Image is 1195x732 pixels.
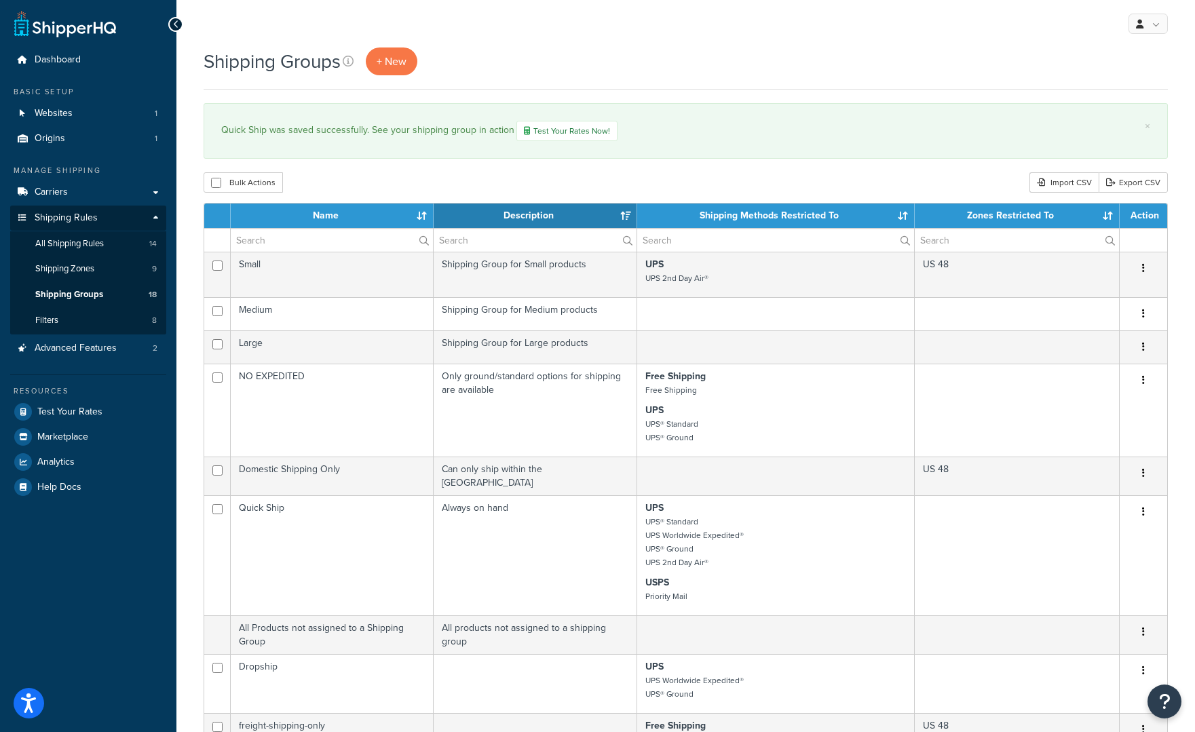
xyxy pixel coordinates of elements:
span: Origins [35,133,65,145]
a: Export CSV [1099,172,1168,193]
a: Shipping Rules [10,206,166,231]
strong: USPS [645,575,669,590]
li: Shipping Groups [10,282,166,307]
strong: UPS [645,257,664,271]
li: Advanced Features [10,336,166,361]
a: Help Docs [10,475,166,499]
li: Origins [10,126,166,151]
input: Search [231,229,433,252]
a: Analytics [10,450,166,474]
td: Small [231,252,434,297]
a: Advanced Features 2 [10,336,166,361]
li: All Shipping Rules [10,231,166,256]
td: US 48 [915,457,1120,495]
button: Bulk Actions [204,172,283,193]
strong: UPS [645,501,664,515]
small: UPS® Standard UPS Worldwide Expedited® UPS® Ground UPS 2nd Day Air® [645,516,744,569]
td: All products not assigned to a shipping group [434,615,637,654]
span: + New [377,54,406,69]
a: Test Your Rates Now! [516,121,618,141]
td: Shipping Group for Small products [434,252,637,297]
h1: Shipping Groups [204,48,341,75]
td: Shipping Group for Large products [434,330,637,364]
span: 1 [155,108,157,119]
span: Dashboard [35,54,81,66]
div: Manage Shipping [10,165,166,176]
span: 9 [152,263,157,275]
span: Help Docs [37,482,81,493]
td: Shipping Group for Medium products [434,297,637,330]
div: Resources [10,385,166,397]
td: US 48 [915,252,1120,297]
a: All Shipping Rules 14 [10,231,166,256]
td: Dropship [231,654,434,713]
a: Websites 1 [10,101,166,126]
div: Import CSV [1029,172,1099,193]
a: Shipping Groups 18 [10,282,166,307]
li: Shipping Rules [10,206,166,334]
th: Zones Restricted To: activate to sort column ascending [915,204,1120,228]
th: Action [1120,204,1167,228]
span: 1 [155,133,157,145]
span: Shipping Rules [35,212,98,224]
span: Advanced Features [35,343,117,354]
a: ShipperHQ Home [14,10,116,37]
button: Open Resource Center [1147,685,1181,718]
td: Medium [231,297,434,330]
td: NO EXPEDITED [231,364,434,457]
th: Name: activate to sort column ascending [231,204,434,228]
td: Only ground/standard options for shipping are available [434,364,637,457]
div: Quick Ship was saved successfully. See your shipping group in action [221,121,1150,141]
td: Quick Ship [231,495,434,615]
strong: UPS [645,659,664,674]
td: All Products not assigned to a Shipping Group [231,615,434,654]
td: Always on hand [434,495,637,615]
span: 18 [149,289,157,301]
span: Marketplace [37,431,88,443]
span: Websites [35,108,73,119]
a: Dashboard [10,47,166,73]
a: Shipping Zones 9 [10,256,166,282]
strong: UPS [645,403,664,417]
input: Search [637,229,914,252]
span: 14 [149,238,157,250]
small: UPS 2nd Day Air® [645,272,708,284]
strong: Free Shipping [645,369,706,383]
th: Shipping Methods Restricted To: activate to sort column ascending [637,204,915,228]
a: Origins 1 [10,126,166,151]
small: UPS Worldwide Expedited® UPS® Ground [645,674,744,700]
span: Analytics [37,457,75,468]
small: UPS® Standard UPS® Ground [645,418,698,444]
a: Marketplace [10,425,166,449]
span: Filters [35,315,58,326]
span: All Shipping Rules [35,238,104,250]
input: Search [434,229,637,252]
li: Filters [10,308,166,333]
li: Shipping Zones [10,256,166,282]
small: Free Shipping [645,384,697,396]
a: + New [366,47,417,75]
td: Domestic Shipping Only [231,457,434,495]
span: Carriers [35,187,68,198]
input: Search [915,229,1119,252]
a: Test Your Rates [10,400,166,424]
div: Basic Setup [10,86,166,98]
span: Shipping Zones [35,263,94,275]
a: × [1145,121,1150,132]
a: Carriers [10,180,166,205]
span: Shipping Groups [35,289,103,301]
th: Description: activate to sort column ascending [434,204,637,228]
td: Large [231,330,434,364]
td: Can only ship within the [GEOGRAPHIC_DATA] [434,457,637,495]
a: Filters 8 [10,308,166,333]
span: 8 [152,315,157,326]
span: Test Your Rates [37,406,102,418]
li: Websites [10,101,166,126]
small: Priority Mail [645,590,687,602]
